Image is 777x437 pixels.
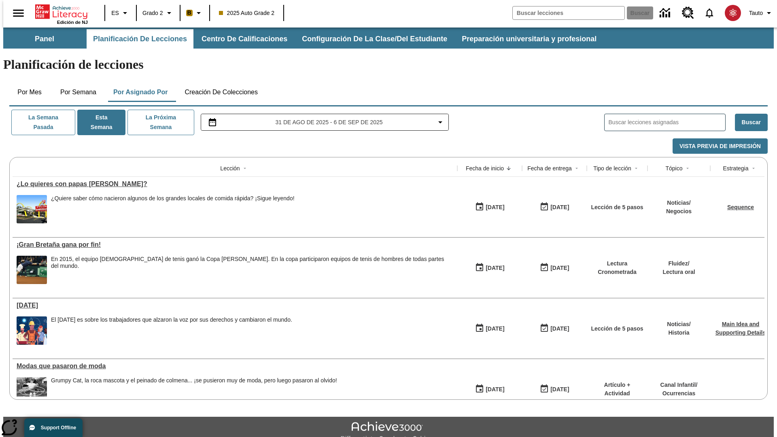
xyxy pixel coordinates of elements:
[472,382,507,397] button: 07/19/25: Primer día en que estuvo disponible la lección
[609,117,725,128] input: Buscar lecciones asignadas
[142,9,163,17] span: Grado 2
[749,163,758,173] button: Sort
[677,2,699,24] a: Centro de recursos, Se abrirá en una pestaña nueva.
[631,163,641,173] button: Sort
[17,256,47,284] img: Tenista británico Andy Murray extendiendo todo su cuerpo para alcanzar una pelota durante un part...
[183,6,207,20] button: Boost El color de la clase es anaranjado claro. Cambiar el color de la clase.
[295,29,454,49] button: Configuración de la clase/del estudiante
[667,320,690,329] p: Noticias /
[24,418,83,437] button: Support Offline
[673,138,768,154] button: Vista previa de impresión
[466,164,504,172] div: Fecha de inicio
[550,202,569,212] div: [DATE]
[195,29,294,49] button: Centro de calificaciones
[3,28,774,49] div: Subbarra de navegación
[591,381,643,398] p: Artículo + Actividad
[666,199,692,207] p: Noticias /
[275,118,382,127] span: 31 de ago de 2025 - 6 de sep de 2025
[486,202,504,212] div: [DATE]
[17,241,453,248] div: ¡Gran Bretaña gana por fin!
[57,20,88,25] span: Edición de NJ
[513,6,624,19] input: Buscar campo
[486,384,504,395] div: [DATE]
[435,117,445,127] svg: Collapse Date Range Filter
[537,199,572,215] button: 09/04/25: Último día en que podrá accederse la lección
[660,389,698,398] p: Ocurrencias
[746,6,777,20] button: Perfil/Configuración
[683,163,692,173] button: Sort
[486,263,504,273] div: [DATE]
[472,321,507,336] button: 09/01/25: Primer día en que estuvo disponible la lección
[720,2,746,23] button: Escoja un nuevo avatar
[51,256,453,269] div: En 2015, el equipo [DEMOGRAPHIC_DATA] de tenis ganó la Copa [PERSON_NAME]. En la copa participaro...
[735,114,768,131] button: Buscar
[455,29,603,49] button: Preparación universitaria y profesional
[17,180,453,188] a: ¿Lo quieres con papas fritas?, Lecciones
[699,2,720,23] a: Notificaciones
[77,110,125,135] button: Esta semana
[51,377,337,384] div: Grumpy Cat, la roca mascota y el peinado de colmena... ¡se pusieron muy de moda, pero luego pasar...
[219,9,275,17] span: 2025 Auto Grade 2
[17,195,47,223] img: Uno de los primeros locales de McDonald's, con el icónico letrero rojo y los arcos amarillos.
[472,260,507,276] button: 09/01/25: Primer día en que estuvo disponible la lección
[204,117,446,127] button: Seleccione el intervalo de fechas opción del menú
[17,302,453,309] a: Día del Trabajo, Lecciones
[572,163,582,173] button: Sort
[107,83,174,102] button: Por asignado por
[550,324,569,334] div: [DATE]
[17,363,453,370] a: Modas que pasaron de moda, Lecciones
[660,381,698,389] p: Canal Infantil /
[51,195,295,223] div: ¿Quiere saber cómo nacieron algunos de los grandes locales de comida rápida? ¡Sigue leyendo!
[727,204,754,210] a: Sequence
[187,8,191,18] span: B
[51,195,295,202] div: ¿Quiere saber cómo nacieron algunos de los grandes locales de comida rápida? ¡Sigue leyendo!
[220,164,240,172] div: Lección
[4,29,85,49] button: Panel
[51,377,337,405] div: Grumpy Cat, la roca mascota y el peinado de colmena... ¡se pusieron muy de moda, pero luego pasar...
[715,321,766,336] a: Main Idea and Supporting Details
[591,325,643,333] p: Lección de 5 pasos
[17,363,453,370] div: Modas que pasaron de moda
[41,425,76,431] span: Support Offline
[504,163,514,173] button: Sort
[17,241,453,248] a: ¡Gran Bretaña gana por fin!, Lecciones
[54,83,103,102] button: Por semana
[127,110,194,135] button: La próxima semana
[537,321,572,336] button: 09/07/25: Último día en que podrá accederse la lección
[537,260,572,276] button: 09/07/25: Último día en que podrá accederse la lección
[139,6,177,20] button: Grado: Grado 2, Elige un grado
[537,382,572,397] button: 06/30/26: Último día en que podrá accederse la lección
[723,164,748,172] div: Estrategia
[17,302,453,309] div: Día del Trabajo
[591,203,643,212] p: Lección de 5 pasos
[666,207,692,216] p: Negocios
[240,163,250,173] button: Sort
[35,3,88,25] div: Portada
[3,29,604,49] div: Subbarra de navegación
[111,9,119,17] span: ES
[662,259,695,268] p: Fluidez /
[17,316,47,345] img: una pancarta con fondo azul muestra la ilustración de una fila de diferentes hombres y mujeres co...
[51,316,292,323] div: El [DATE] es sobre los trabajadores que alzaron la voz por sus derechos y cambiaron el mundo.
[655,2,677,24] a: Centro de información
[11,110,75,135] button: La semana pasada
[749,9,763,17] span: Tauto
[665,164,682,172] div: Tópico
[51,256,453,284] div: En 2015, el equipo británico de tenis ganó la Copa Davis. En la copa participaron equipos de teni...
[3,57,774,72] h1: Planificación de lecciones
[6,1,30,25] button: Abrir el menú lateral
[51,316,292,345] div: El Día del Trabajo es sobre los trabajadores que alzaron la voz por sus derechos y cambiaron el m...
[527,164,572,172] div: Fecha de entrega
[35,4,88,20] a: Portada
[591,259,643,276] p: Lectura Cronometrada
[667,329,690,337] p: Historia
[108,6,134,20] button: Lenguaje: ES, Selecciona un idioma
[725,5,741,21] img: avatar image
[17,377,47,405] img: foto en blanco y negro de una chica haciendo girar unos hula-hulas en la década de 1950
[17,180,453,188] div: ¿Lo quieres con papas fritas?
[550,384,569,395] div: [DATE]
